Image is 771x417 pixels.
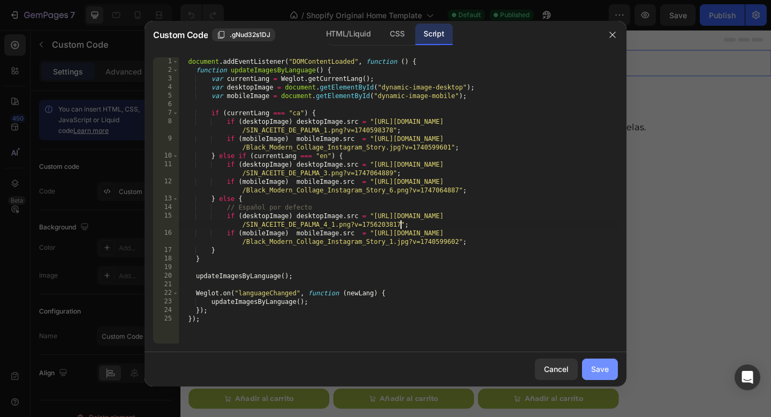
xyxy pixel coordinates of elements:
button: .gNud32s1DJ [212,28,275,41]
p: Las favoritas de los +500.000 clientes de [GEOGRAPHIC_DATA]. Descúbrelas. [9,99,633,114]
div: 10 [153,152,179,160]
button: Cancel [535,359,578,380]
div: 17 [153,246,179,255]
div: Añadir al carrito [374,394,438,408]
div: 6 [153,100,179,109]
h2: Galleta Sin Gluten Digestive con Chocolate [323,331,477,359]
h2: Galleta 0% Sin Azúcares Integral Digestive Chocolate. [GEOGRAPHIC_DATA] [9,331,162,359]
a: Galleta 0% Sin Azúcares Integral Digestive Chocolate. Vegana [9,169,162,323]
div: 15 [153,212,179,229]
div: 2 [153,66,179,75]
div: 21 [153,280,179,289]
div: 23 [153,297,179,306]
div: 4 [153,83,179,92]
span: Custom Code [153,28,208,41]
div: 19 [153,263,179,272]
div: Cancel [544,363,569,375]
div: Añadir al carrito [59,394,123,408]
div: 1 [153,57,179,66]
div: Save [591,363,609,375]
div: 8 [153,117,179,135]
div: 3 [153,75,179,83]
div: 11 [153,160,179,177]
div: €4,59 [9,367,37,382]
div: 20 [153,272,179,280]
div: €4,15 [323,367,350,382]
div: Añadir al carrito [217,394,281,408]
div: 22 [153,289,179,297]
div: 14 [153,203,179,212]
p: Lo más vendido [9,76,633,97]
div: HTML/Liquid [318,24,379,45]
div: CSS [381,24,413,45]
div: 24 [153,306,179,315]
div: 9 [153,135,179,152]
div: 16 [153,229,179,246]
div: 5 [153,92,179,100]
div: 18 [153,255,179,263]
span: .gNud32s1DJ [230,30,270,40]
a: Galleta Sin Gluten Digestive con Chocolate [323,169,477,323]
button: Añadir al carrito [323,390,477,412]
div: Script [415,24,452,45]
a: Galleta Bio Integral Digestive con Chocolate & Coco. Vegana [166,169,319,323]
div: 7 [153,109,179,117]
button: Añadir al carrito [9,390,162,412]
button: Añadir al carrito [166,390,319,412]
button: Save [582,359,618,380]
div: €3,90 [166,367,195,382]
h2: Galleta Bio Integral Digestive con Chocolate & Coco. [GEOGRAPHIC_DATA] [166,331,319,359]
div: 13 [153,195,179,203]
div: 25 [153,315,179,323]
div: Open Intercom Messenger [735,364,760,390]
div: 12 [153,177,179,195]
div: Custom Code [13,56,59,65]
